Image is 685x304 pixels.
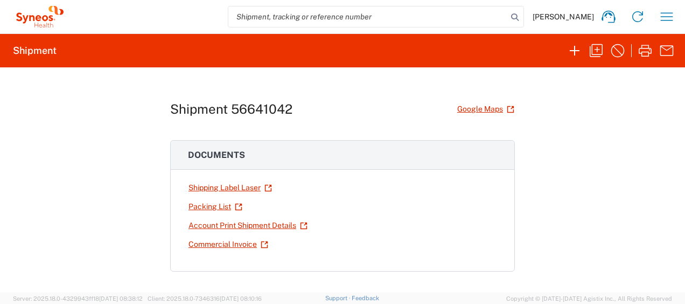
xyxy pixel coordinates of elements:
[148,295,262,302] span: Client: 2025.18.0-7346316
[99,295,143,302] span: [DATE] 08:38:12
[325,295,352,301] a: Support
[13,44,57,57] h2: Shipment
[188,216,308,235] a: Account Print Shipment Details
[457,100,515,119] a: Google Maps
[506,294,672,303] span: Copyright © [DATE]-[DATE] Agistix Inc., All Rights Reserved
[188,178,272,197] a: Shipping Label Laser
[188,150,245,160] span: Documents
[13,295,143,302] span: Server: 2025.18.0-4329943ff18
[220,295,262,302] span: [DATE] 08:10:16
[352,295,379,301] a: Feedback
[188,235,269,254] a: Commercial Invoice
[228,6,507,27] input: Shipment, tracking or reference number
[533,12,594,22] span: [PERSON_NAME]
[188,197,243,216] a: Packing List
[170,101,292,117] h1: Shipment 56641042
